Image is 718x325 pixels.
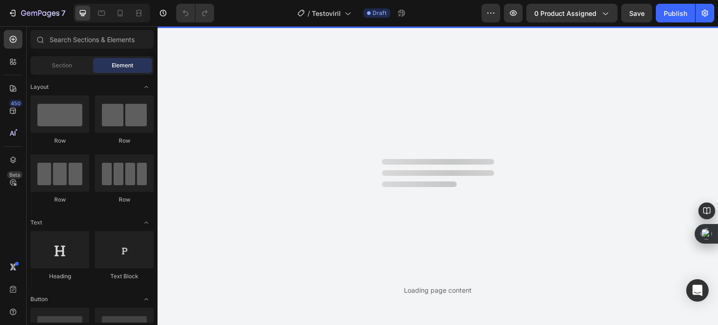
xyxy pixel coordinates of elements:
[30,295,48,303] span: Button
[534,8,596,18] span: 0 product assigned
[61,7,65,19] p: 7
[686,279,709,302] div: Open Intercom Messenger
[308,8,310,18] span: /
[95,137,154,145] div: Row
[526,4,617,22] button: 0 product assigned
[30,30,154,49] input: Search Sections & Elements
[176,4,214,22] div: Undo/Redo
[4,4,70,22] button: 7
[30,83,49,91] span: Layout
[112,61,133,70] span: Element
[139,215,154,230] span: Toggle open
[404,285,472,295] div: Loading page content
[664,8,687,18] div: Publish
[30,137,89,145] div: Row
[373,9,387,17] span: Draft
[312,8,341,18] span: Testoviril
[30,195,89,204] div: Row
[95,272,154,281] div: Text Block
[9,100,22,107] div: 450
[30,272,89,281] div: Heading
[656,4,695,22] button: Publish
[7,171,22,179] div: Beta
[30,218,42,227] span: Text
[621,4,652,22] button: Save
[52,61,72,70] span: Section
[139,292,154,307] span: Toggle open
[139,79,154,94] span: Toggle open
[629,9,645,17] span: Save
[95,195,154,204] div: Row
